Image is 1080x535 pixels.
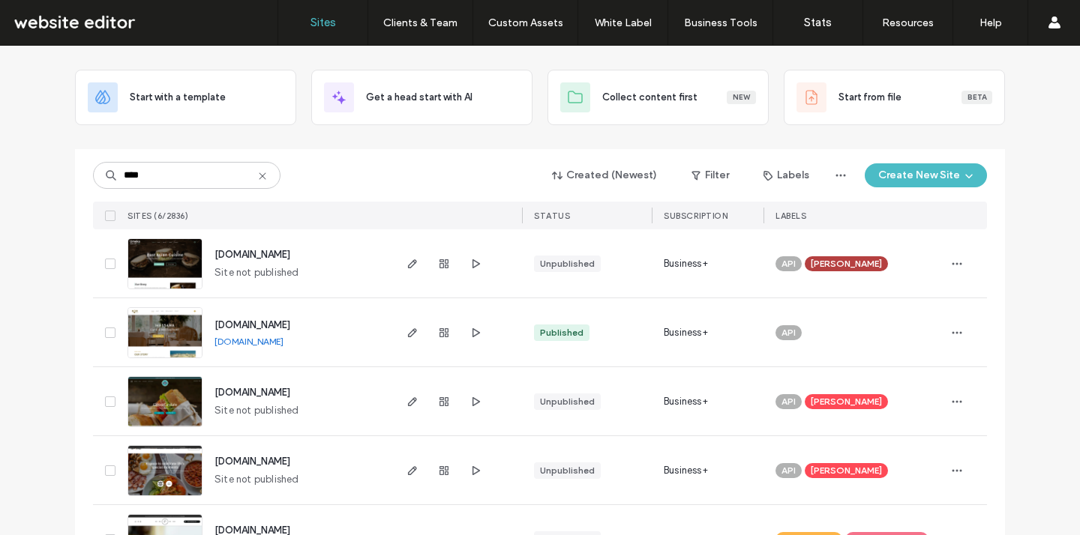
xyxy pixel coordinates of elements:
[34,10,65,24] span: Help
[383,16,457,29] label: Clients & Team
[75,70,296,125] div: Start with a template
[540,464,595,477] div: Unpublished
[781,395,796,408] span: API
[311,70,532,125] div: Get a head start with AI
[214,387,290,398] a: [DOMAIN_NAME]
[664,256,708,271] span: Business+
[547,70,769,125] div: Collect content firstNew
[811,395,882,408] span: [PERSON_NAME]
[804,16,832,29] label: Stats
[784,70,1005,125] div: Start from fileBeta
[214,403,299,418] span: Site not published
[214,456,290,467] a: [DOMAIN_NAME]
[811,464,882,477] span: [PERSON_NAME]
[214,472,299,487] span: Site not published
[961,91,992,104] div: Beta
[540,257,595,270] div: Unpublished
[540,395,595,408] div: Unpublished
[664,394,708,409] span: Business+
[775,211,806,221] span: LABELS
[214,336,283,347] a: [DOMAIN_NAME]
[602,90,697,105] span: Collect content first
[664,463,708,478] span: Business+
[534,211,570,221] span: STATUS
[979,16,1002,29] label: Help
[676,163,744,187] button: Filter
[488,16,563,29] label: Custom Assets
[781,326,796,339] span: API
[214,249,290,260] a: [DOMAIN_NAME]
[838,90,901,105] span: Start from file
[684,16,757,29] label: Business Tools
[366,90,472,105] span: Get a head start with AI
[664,211,727,221] span: Subscription
[811,257,882,270] span: [PERSON_NAME]
[781,464,796,477] span: API
[127,211,188,221] span: SITES (6/2836)
[310,16,336,29] label: Sites
[882,16,934,29] label: Resources
[540,326,583,339] div: Published
[664,325,708,340] span: Business+
[595,16,652,29] label: White Label
[539,163,670,187] button: Created (Newest)
[781,257,796,270] span: API
[214,319,290,330] a: [DOMAIN_NAME]
[727,91,756,104] div: New
[865,163,987,187] button: Create New Site
[130,90,226,105] span: Start with a template
[750,163,823,187] button: Labels
[214,265,299,280] span: Site not published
